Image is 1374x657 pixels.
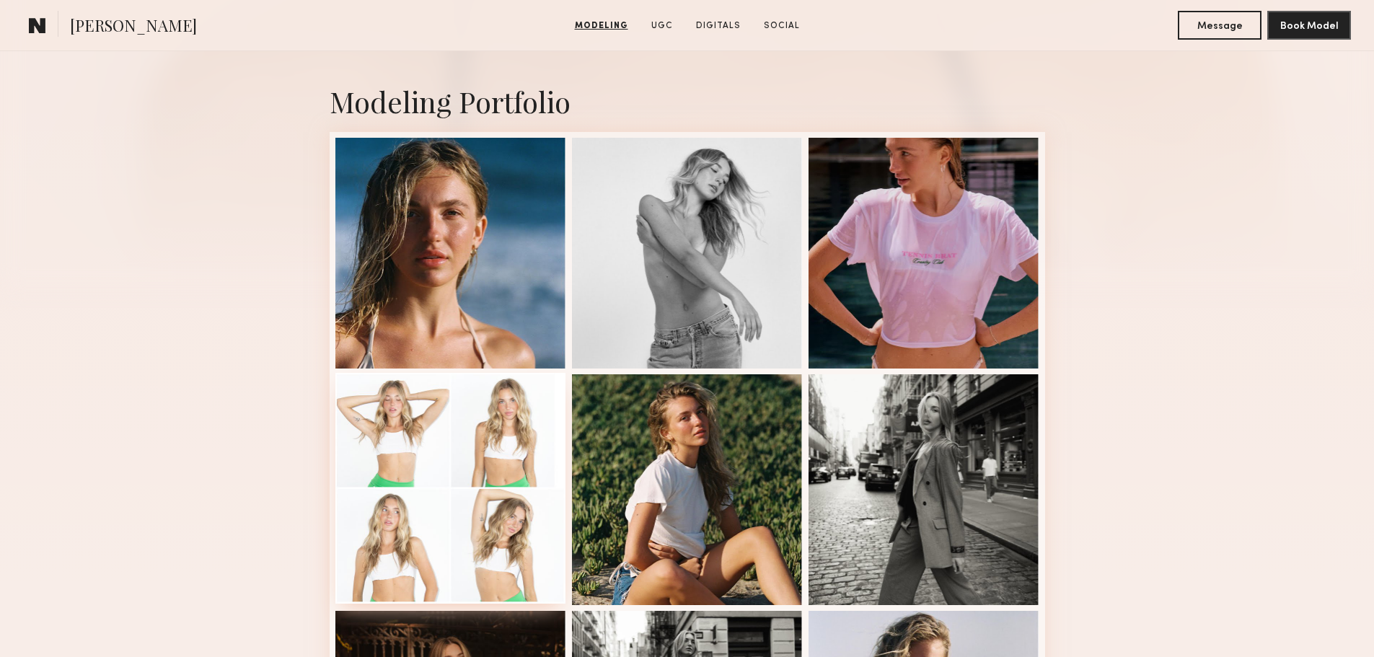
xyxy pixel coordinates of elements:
button: Book Model [1267,11,1351,40]
a: UGC [646,19,679,32]
button: Message [1178,11,1261,40]
div: Modeling Portfolio [330,82,1045,120]
a: Social [758,19,806,32]
a: Modeling [569,19,634,32]
a: Digitals [690,19,747,32]
span: [PERSON_NAME] [70,14,197,40]
a: Book Model [1267,19,1351,31]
